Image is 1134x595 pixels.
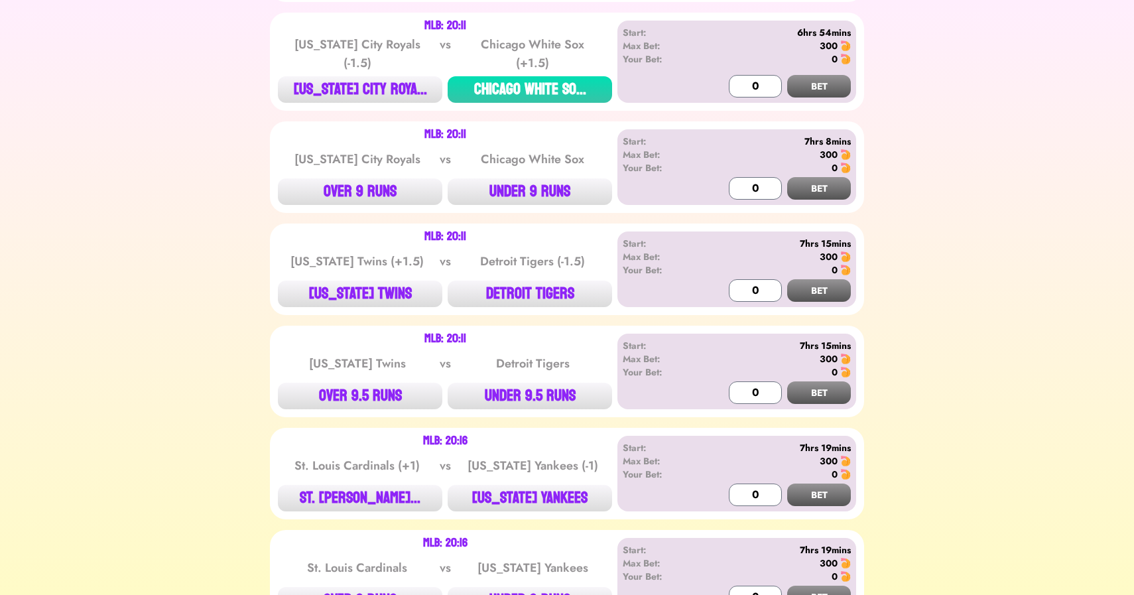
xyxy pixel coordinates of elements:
[840,265,851,275] img: 🍤
[840,354,851,364] img: 🍤
[623,250,699,263] div: Max Bet:
[448,178,612,205] button: UNDER 9 RUNS
[832,365,838,379] div: 0
[448,76,612,103] button: CHICAGO WHITE SO...
[437,559,454,577] div: vs
[437,354,454,373] div: vs
[448,281,612,307] button: DETROIT TIGERS
[623,543,699,557] div: Start:
[840,456,851,466] img: 🍤
[623,352,699,365] div: Max Bet:
[699,543,851,557] div: 7hrs 19mins
[840,367,851,377] img: 🍤
[820,352,838,365] div: 300
[840,163,851,173] img: 🍤
[840,571,851,582] img: 🍤
[840,149,851,160] img: 🍤
[466,252,599,271] div: Detroit Tigers (-1.5)
[623,26,699,39] div: Start:
[699,135,851,148] div: 7hrs 8mins
[787,279,851,302] button: BET
[448,485,612,511] button: [US_STATE] YANKEES
[448,383,612,409] button: UNDER 9.5 RUNS
[623,365,699,379] div: Your Bet:
[623,148,699,161] div: Max Bet:
[699,441,851,454] div: 7hrs 19mins
[787,177,851,200] button: BET
[623,454,699,468] div: Max Bet:
[623,339,699,352] div: Start:
[290,456,424,475] div: St. Louis Cardinals (+1)
[290,252,424,271] div: [US_STATE] Twins (+1.5)
[290,35,424,72] div: [US_STATE] City Royals (-1.5)
[832,161,838,174] div: 0
[437,252,454,271] div: vs
[623,441,699,454] div: Start:
[278,485,442,511] button: ST. [PERSON_NAME]...
[278,383,442,409] button: OVER 9.5 RUNS
[424,129,466,140] div: MLB: 20:11
[290,559,424,577] div: St. Louis Cardinals
[278,281,442,307] button: [US_STATE] TWINS
[424,231,466,242] div: MLB: 20:11
[623,161,699,174] div: Your Bet:
[466,559,599,577] div: [US_STATE] Yankees
[466,35,599,72] div: Chicago White Sox (+1.5)
[437,150,454,168] div: vs
[278,178,442,205] button: OVER 9 RUNS
[623,468,699,481] div: Your Bet:
[424,21,466,31] div: MLB: 20:11
[787,75,851,98] button: BET
[623,39,699,52] div: Max Bet:
[466,456,599,475] div: [US_STATE] Yankees (-1)
[787,484,851,506] button: BET
[623,570,699,583] div: Your Bet:
[820,148,838,161] div: 300
[699,237,851,250] div: 7hrs 15mins
[840,469,851,480] img: 🍤
[466,150,599,168] div: Chicago White Sox
[840,54,851,64] img: 🍤
[290,354,424,373] div: [US_STATE] Twins
[832,263,838,277] div: 0
[840,251,851,262] img: 🍤
[623,52,699,66] div: Your Bet:
[278,76,442,103] button: [US_STATE] CITY ROYA...
[832,468,838,481] div: 0
[832,52,838,66] div: 0
[437,456,454,475] div: vs
[423,436,468,446] div: MLB: 20:16
[820,557,838,570] div: 300
[840,558,851,568] img: 🍤
[787,381,851,404] button: BET
[623,557,699,570] div: Max Bet:
[623,263,699,277] div: Your Bet:
[820,250,838,263] div: 300
[466,354,599,373] div: Detroit Tigers
[699,26,851,39] div: 6hrs 54mins
[623,135,699,148] div: Start:
[424,334,466,344] div: MLB: 20:11
[437,35,454,72] div: vs
[423,538,468,549] div: MLB: 20:16
[820,39,838,52] div: 300
[840,40,851,51] img: 🍤
[290,150,424,168] div: [US_STATE] City Royals
[699,339,851,352] div: 7hrs 15mins
[623,237,699,250] div: Start:
[832,570,838,583] div: 0
[820,454,838,468] div: 300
